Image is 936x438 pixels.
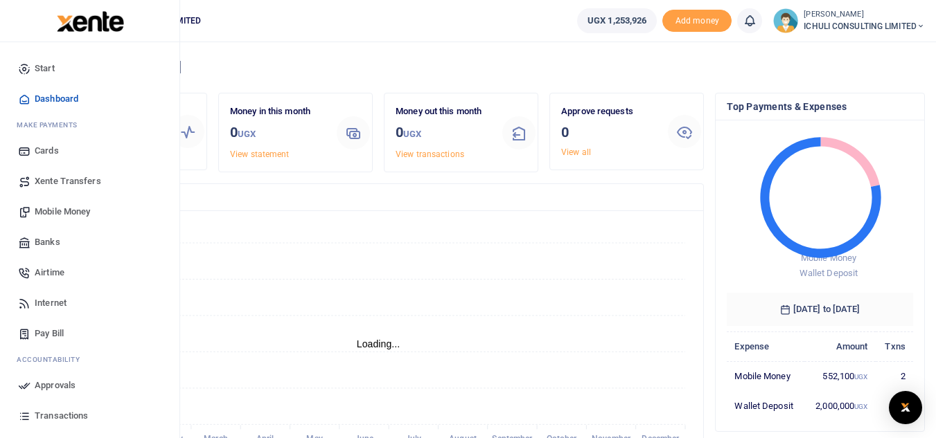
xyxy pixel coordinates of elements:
small: UGX [238,129,256,139]
span: ake Payments [24,120,78,130]
a: Airtime [11,257,168,288]
small: UGX [854,373,867,381]
span: Transactions [35,409,88,423]
td: Mobile Money [727,361,804,391]
p: Money out this month [396,104,491,119]
th: Txns [876,331,913,361]
h4: Transactions Overview [64,190,692,205]
li: Ac [11,349,168,370]
td: 2 [876,361,913,391]
span: Wallet Deposit [800,268,858,278]
td: Wallet Deposit [727,391,804,420]
a: Approvals [11,370,168,401]
th: Amount [804,331,875,361]
img: profile-user [773,8,798,33]
span: Banks [35,235,60,249]
img: logo-large [57,11,124,32]
a: Mobile Money [11,197,168,227]
a: Internet [11,288,168,318]
span: Pay Bill [35,327,64,340]
a: View transactions [396,149,464,159]
span: Airtime [35,266,64,280]
li: Wallet ballance [572,8,662,33]
h6: [DATE] to [DATE] [727,293,913,326]
span: UGX 1,253,926 [588,14,646,28]
span: Mobile Money [35,205,90,219]
a: Banks [11,227,168,257]
span: ICHULI CONSULTING LIMITED [804,20,925,33]
h3: 0 [396,122,491,145]
a: UGX 1,253,926 [577,8,657,33]
div: Open Intercom Messenger [889,391,922,424]
a: View statement [230,149,289,159]
li: Toup your wallet [662,10,732,33]
td: 2,000,000 [804,391,875,420]
small: [PERSON_NAME] [804,9,925,21]
span: Xente Transfers [35,174,101,188]
span: Dashboard [35,92,78,106]
small: UGX [854,403,867,410]
p: Approve requests [561,104,657,119]
a: Cards [11,136,168,166]
a: View all [561,147,591,157]
a: Pay Bill [11,318,168,349]
a: Add money [662,15,732,25]
a: Start [11,53,168,84]
span: Cards [35,144,59,158]
h3: 0 [230,122,326,145]
text: Loading... [357,338,400,349]
th: Expense [727,331,804,361]
span: Add money [662,10,732,33]
a: profile-user [PERSON_NAME] ICHULI CONSULTING LIMITED [773,8,925,33]
li: M [11,114,168,136]
span: countability [27,354,80,365]
td: 552,100 [804,361,875,391]
span: Approvals [35,378,76,392]
a: Transactions [11,401,168,431]
a: logo-small logo-large logo-large [55,15,124,26]
a: Dashboard [11,84,168,114]
h4: Top Payments & Expenses [727,99,913,114]
span: Start [35,62,55,75]
span: Internet [35,296,67,310]
h3: 0 [561,122,657,143]
span: Mobile Money [801,253,856,263]
td: 1 [876,391,913,420]
h4: Hello [PERSON_NAME] [53,60,925,75]
a: Xente Transfers [11,166,168,197]
p: Money in this month [230,104,326,119]
small: UGX [403,129,421,139]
